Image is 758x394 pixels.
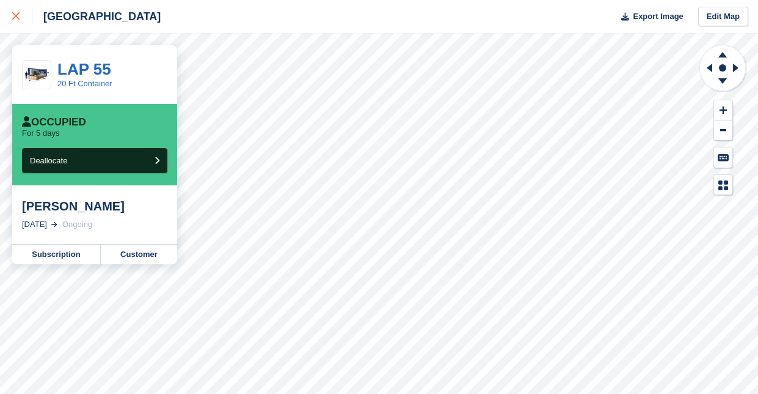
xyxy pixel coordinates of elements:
p: For 5 days [22,128,59,138]
span: Export Image [633,10,683,23]
a: Edit Map [698,7,748,27]
div: Occupied [22,116,86,128]
div: [DATE] [22,218,47,231]
img: 20-ft-container%20(32).jpg [23,64,51,86]
div: [PERSON_NAME] [22,199,167,214]
button: Zoom Out [714,121,732,141]
div: Ongoing [62,218,92,231]
button: Map Legend [714,175,732,195]
button: Deallocate [22,148,167,173]
button: Keyboard Shortcuts [714,147,732,168]
div: [GEOGRAPHIC_DATA] [32,9,161,24]
a: Customer [101,245,177,264]
a: LAP 55 [57,60,111,78]
span: Deallocate [30,156,67,165]
a: Subscription [12,245,101,264]
a: 20 Ft Container [57,79,112,88]
button: Zoom In [714,100,732,121]
button: Export Image [614,7,683,27]
img: arrow-right-light-icn-cde0832a797a2874e46488d9cf13f60e5c3a73dbe684e267c42b8395dfbc2abf.svg [51,222,57,227]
